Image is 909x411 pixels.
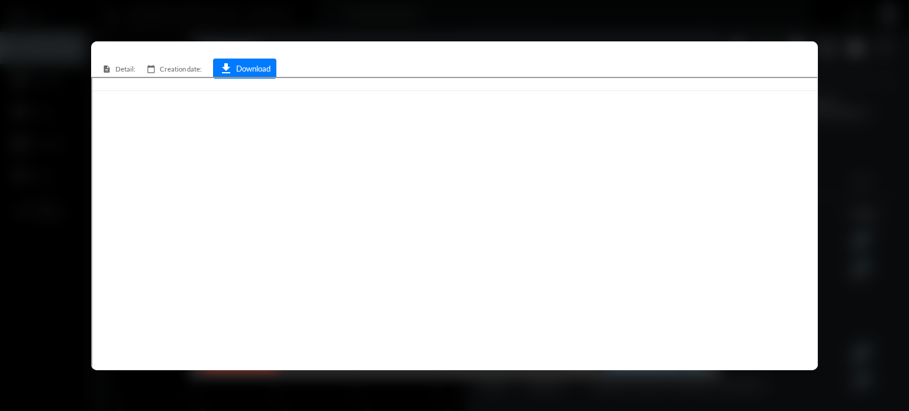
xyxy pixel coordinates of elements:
[213,59,276,79] button: downloadDownload
[160,65,202,73] span: Creation date:
[115,65,136,73] span: Detail:
[147,64,156,73] i: calendar_today
[102,64,111,73] i: description
[219,62,233,76] i: download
